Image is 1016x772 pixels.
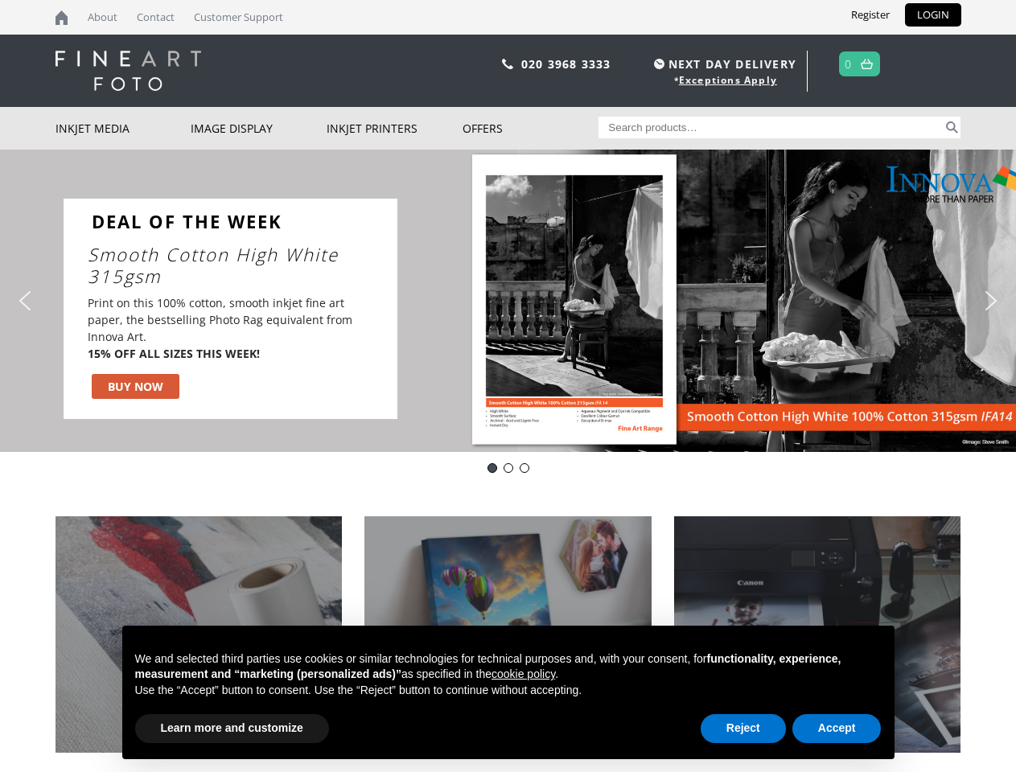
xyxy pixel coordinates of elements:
[108,378,163,395] div: BUY NOW
[56,51,201,91] img: logo-white.svg
[88,207,286,236] a: DEAL OF THE WEEK
[504,463,513,473] div: Innova-general
[839,3,902,27] a: Register
[701,714,786,743] button: Reject
[861,59,873,69] img: basket.svg
[135,714,329,743] button: Learn more and customize
[520,463,529,473] div: pinch book
[943,117,961,138] button: Search
[135,652,841,681] strong: functionality, experience, measurement and “marketing (personalized ads)”
[92,374,179,399] a: BUY NOW
[109,613,907,772] div: Notice
[463,107,598,150] a: Offers
[484,460,533,476] div: Choose slide to display.
[792,714,882,743] button: Accept
[521,56,611,72] a: 020 3968 3333
[502,59,513,69] img: phone.svg
[88,294,353,362] p: Print on this 100% cotton, smooth inkjet fine art paper, the bestselling Photo Rag equivalent fro...
[88,244,389,286] a: Smooth Cotton High White 315gsm
[12,288,38,314] img: previous arrow
[598,117,943,138] input: Search products…
[492,667,555,680] a: cookie policy
[88,346,260,361] b: 15% OFF ALL SIZES THIS WEEK!
[654,59,664,69] img: time.svg
[487,463,497,473] div: Innova Smooth Cotton High White - IFA14
[56,107,191,150] a: Inkjet Media
[978,288,1004,314] img: next arrow
[650,55,796,73] span: NEXT DAY DELIVERY
[191,107,327,150] a: Image Display
[905,3,961,27] a: LOGIN
[56,626,343,643] h2: INKJET MEDIA
[135,683,882,699] p: Use the “Accept” button to consent. Use the “Reject” button to continue without accepting.
[679,73,777,87] a: Exceptions Apply
[327,107,463,150] a: Inkjet Printers
[64,199,397,419] div: DEAL OF THE WEEKSmooth Cotton High White 315gsmPrint on this 100% cotton, smooth inkjet fine art ...
[845,52,852,76] a: 0
[135,651,882,683] p: We and selected third parties use cookies or similar technologies for technical purposes and, wit...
